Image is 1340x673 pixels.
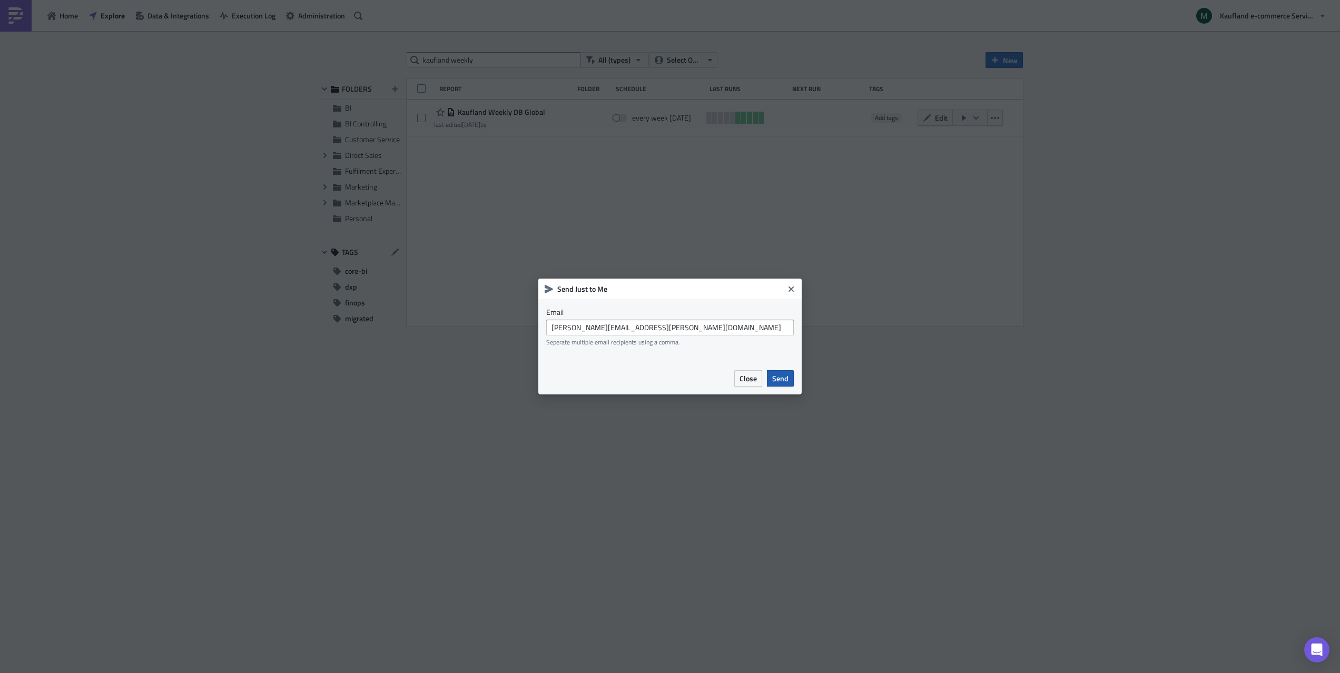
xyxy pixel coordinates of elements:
div: Seperate multiple email recipients using a comma. [546,338,794,346]
button: Close [734,370,762,387]
span: Send [772,373,789,384]
button: Send [767,370,794,387]
button: Close [783,281,799,297]
label: Email [546,308,794,317]
h6: Send Just to Me [557,284,784,294]
div: Open Intercom Messenger [1304,637,1329,662]
span: Close [740,373,757,384]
